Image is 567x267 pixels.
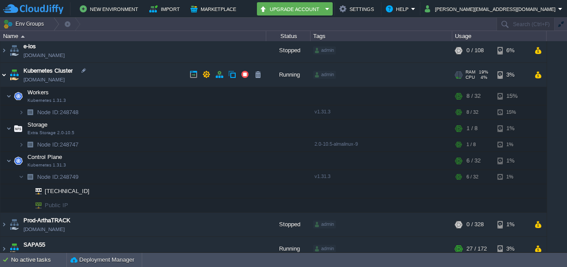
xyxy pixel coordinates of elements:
div: 1% [497,171,526,185]
a: Node ID:248748 [36,109,80,117]
a: [DOMAIN_NAME] [23,250,65,259]
div: admin [313,47,336,55]
img: AMDAwAAAACH5BAEAAAAALAAAAAABAAEAAAICRAEAOw== [6,153,12,170]
a: Control PlaneKubernetes 1.31.3 [27,155,63,161]
a: [DOMAIN_NAME] [23,76,65,85]
a: [TECHNICAL_ID] [44,189,91,195]
div: admin [313,221,336,229]
div: 0 / 328 [466,213,484,237]
img: AMDAwAAAACH5BAEAAAAALAAAAAABAAEAAAICRAEAOw== [0,39,8,63]
img: AMDAwAAAACH5BAEAAAAALAAAAAABAAEAAAICRAEAOw== [24,106,36,120]
img: AMDAwAAAACH5BAEAAAAALAAAAAABAAEAAAICRAEAOw== [12,153,24,170]
a: e-los [23,43,36,52]
img: AMDAwAAAACH5BAEAAAAALAAAAAABAAEAAAICRAEAOw== [24,199,29,213]
img: AMDAwAAAACH5BAEAAAAALAAAAAABAAEAAAICRAEAOw== [0,238,8,262]
button: Env Groups [3,18,47,30]
img: AMDAwAAAACH5BAEAAAAALAAAAAABAAEAAAICRAEAOw== [19,171,24,185]
img: AMDAwAAAACH5BAEAAAAALAAAAAABAAEAAAICRAEAOw== [12,120,24,138]
div: Name [1,31,266,41]
img: AMDAwAAAACH5BAEAAAAALAAAAAABAAEAAAICRAEAOw== [19,106,24,120]
img: AMDAwAAAACH5BAEAAAAALAAAAAABAAEAAAICRAEAOw== [8,213,20,237]
img: AMDAwAAAACH5BAEAAAAALAAAAAABAAEAAAICRAEAOw== [8,238,20,262]
img: AMDAwAAAACH5BAEAAAAALAAAAAABAAEAAAICRAEAOw== [29,185,42,199]
div: 27 / 172 [466,238,487,262]
div: Status [267,31,310,41]
span: Node ID: [37,110,60,116]
a: StorageExtra Storage 2.0-10.5 [27,122,49,129]
span: Public IP [44,199,70,213]
a: SAPA55 [23,241,45,250]
div: 1% [497,139,526,152]
span: Storage [27,122,49,129]
img: AMDAwAAAACH5BAEAAAAALAAAAAABAAEAAAICRAEAOw== [21,35,25,38]
div: 6 / 32 [466,153,481,170]
a: [DOMAIN_NAME] [23,52,65,61]
div: 1 / 8 [466,120,478,138]
button: Help [386,4,411,14]
button: New Environment [80,4,141,14]
div: 15% [497,106,526,120]
a: Prod-ArthaTRACK [23,217,70,226]
a: Public IP [44,203,70,209]
span: Node ID: [37,174,60,181]
span: v1.31.3 [315,174,330,180]
div: Running [266,238,311,262]
div: 1% [497,120,526,138]
span: [TECHNICAL_ID] [44,185,91,199]
span: 19% [479,70,488,76]
div: 1 / 8 [466,139,476,152]
a: [DOMAIN_NAME] [23,226,65,235]
img: AMDAwAAAACH5BAEAAAAALAAAAAABAAEAAAICRAEAOw== [12,88,24,106]
span: Kubernetes 1.31.3 [27,163,66,169]
div: 6 / 32 [466,171,478,185]
div: 1% [497,213,526,237]
div: Tags [311,31,452,41]
span: Extra Storage 2.0-10.5 [27,131,74,136]
div: 8 / 32 [466,88,481,106]
img: AMDAwAAAACH5BAEAAAAALAAAAAABAAEAAAICRAEAOw== [6,120,12,138]
div: 3% [497,64,526,88]
img: AMDAwAAAACH5BAEAAAAALAAAAAABAAEAAAICRAEAOw== [29,199,42,213]
span: RAM [466,70,475,76]
img: AMDAwAAAACH5BAEAAAAALAAAAAABAAEAAAICRAEAOw== [8,39,20,63]
div: 8 / 32 [466,106,478,120]
span: 248747 [36,142,80,149]
img: AMDAwAAAACH5BAEAAAAALAAAAAABAAEAAAICRAEAOw== [24,171,36,185]
a: Node ID:248747 [36,142,80,149]
span: 248748 [36,109,80,117]
span: 248749 [36,174,80,182]
img: AMDAwAAAACH5BAEAAAAALAAAAAABAAEAAAICRAEAOw== [19,139,24,152]
a: Node ID:248749 [36,174,80,182]
span: 2.0-10.5-almalinux-9 [315,142,358,147]
div: 6% [497,39,526,63]
a: WorkersKubernetes 1.31.3 [27,90,50,97]
div: admin [313,72,336,80]
span: Control Plane [27,154,63,162]
img: AMDAwAAAACH5BAEAAAAALAAAAAABAAEAAAICRAEAOw== [0,64,8,88]
div: No active tasks [11,253,66,267]
div: Stopped [266,213,311,237]
img: AMDAwAAAACH5BAEAAAAALAAAAAABAAEAAAICRAEAOw== [6,88,12,106]
button: Deployment Manager [70,255,134,264]
button: Upgrade Account [260,4,322,14]
button: [PERSON_NAME][EMAIL_ADDRESS][DOMAIN_NAME] [425,4,558,14]
div: 1% [497,153,526,170]
div: 0 / 108 [466,39,484,63]
button: Settings [339,4,377,14]
img: AMDAwAAAACH5BAEAAAAALAAAAAABAAEAAAICRAEAOw== [0,213,8,237]
div: Usage [453,31,546,41]
img: AMDAwAAAACH5BAEAAAAALAAAAAABAAEAAAICRAEAOw== [24,185,29,199]
a: Kubernetes Cluster [23,67,73,76]
img: CloudJiffy [3,4,63,15]
span: CPU [466,76,475,81]
img: AMDAwAAAACH5BAEAAAAALAAAAAABAAEAAAICRAEAOw== [8,64,20,88]
span: 4% [478,76,487,81]
span: Kubernetes 1.31.3 [27,99,66,104]
span: Workers [27,89,50,97]
span: Node ID: [37,142,60,149]
img: AMDAwAAAACH5BAEAAAAALAAAAAABAAEAAAICRAEAOw== [24,139,36,152]
div: 3% [497,238,526,262]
